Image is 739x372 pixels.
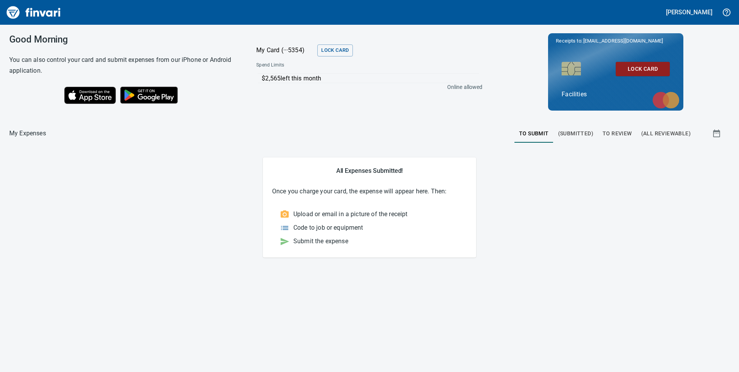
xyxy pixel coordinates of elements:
[321,46,349,55] span: Lock Card
[262,74,478,83] p: $2,565 left this month
[616,62,670,76] button: Lock Card
[9,129,46,138] nav: breadcrumb
[293,223,363,232] p: Code to job or equipment
[519,129,549,138] span: To Submit
[272,167,467,175] h5: All Expenses Submitted!
[9,129,46,138] p: My Expenses
[556,37,676,45] p: Receipts to:
[272,187,467,196] p: Once you charge your card, the expense will appear here. Then:
[582,37,664,44] span: [EMAIL_ADDRESS][DOMAIN_NAME]
[293,210,407,219] p: Upload or email in a picture of the receipt
[5,3,63,22] img: Finvari
[666,8,712,16] h5: [PERSON_NAME]
[603,129,632,138] span: To Review
[250,83,482,91] p: Online allowed
[9,55,237,76] h6: You can also control your card and submit expenses from our iPhone or Android application.
[9,34,237,45] h3: Good Morning
[649,88,683,113] img: mastercard.svg
[317,44,352,56] button: Lock Card
[622,64,664,74] span: Lock Card
[562,90,670,99] p: Facilities
[256,61,383,69] span: Spend Limits
[705,124,730,143] button: Show transactions within a particular date range
[558,129,593,138] span: (Submitted)
[116,82,182,108] img: Get it on Google Play
[664,6,714,18] button: [PERSON_NAME]
[293,237,348,246] p: Submit the expense
[64,87,116,104] img: Download on the App Store
[256,46,314,55] p: My Card (···5354)
[641,129,691,138] span: (All Reviewable)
